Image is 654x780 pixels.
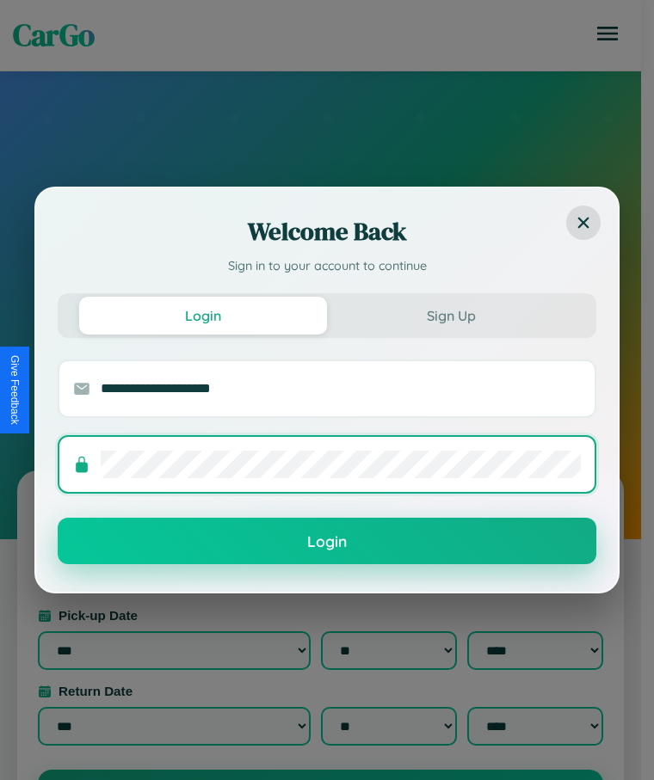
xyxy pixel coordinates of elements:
button: Sign Up [327,297,575,335]
div: Give Feedback [9,355,21,425]
h2: Welcome Back [58,214,596,249]
p: Sign in to your account to continue [58,257,596,276]
button: Login [79,297,327,335]
button: Login [58,518,596,564]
